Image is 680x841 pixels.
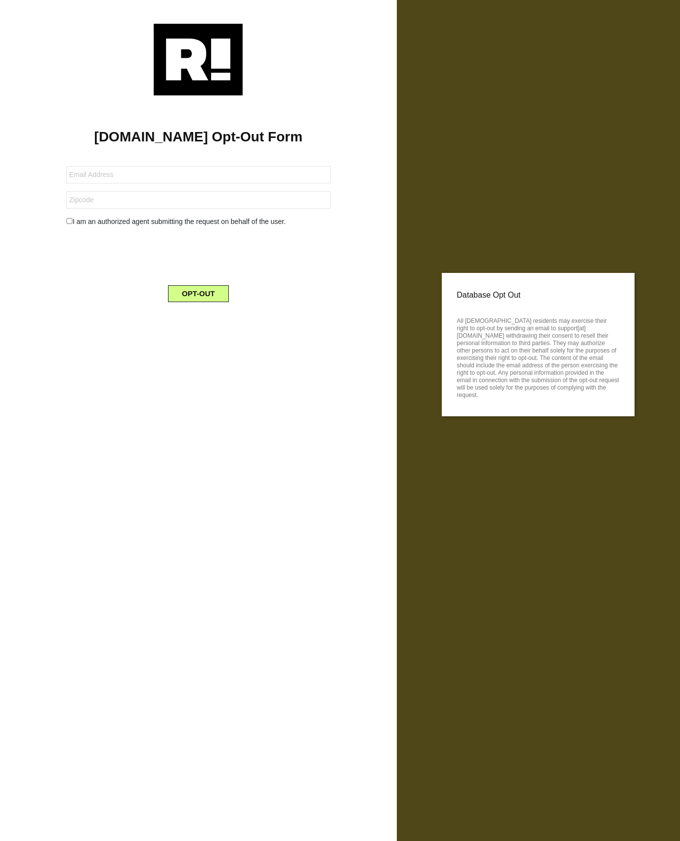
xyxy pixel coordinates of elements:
p: Database Opt Out [457,288,620,303]
input: Email Address [66,166,331,183]
button: OPT-OUT [168,285,229,302]
div: I am an authorized agent submitting the request on behalf of the user. [59,217,338,227]
img: Retention.com [154,24,243,95]
input: Zipcode [66,191,331,209]
iframe: reCAPTCHA [123,235,273,273]
p: All [DEMOGRAPHIC_DATA] residents may exercise their right to opt-out by sending an email to suppo... [457,314,620,399]
h1: [DOMAIN_NAME] Opt-Out Form [15,129,382,145]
